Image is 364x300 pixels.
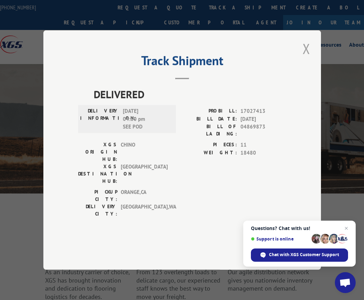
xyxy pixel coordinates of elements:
[121,163,168,185] span: [GEOGRAPHIC_DATA]
[182,123,237,137] label: BILL OF LADING:
[182,107,237,115] label: PROBILL:
[240,149,286,157] span: 18480
[335,272,356,293] a: Open chat
[240,123,286,137] span: 04869873
[78,163,117,185] label: XGS DESTINATION HUB:
[94,86,286,102] span: DELIVERED
[121,188,168,203] span: ORANGE , CA
[300,39,312,58] button: Close modal
[78,203,117,218] label: DELIVERY CITY:
[80,107,119,131] label: DELIVERY INFORMATION:
[240,107,286,115] span: 17027413
[121,203,168,218] span: [GEOGRAPHIC_DATA] , WA
[78,188,117,203] label: PICKUP CITY:
[251,226,348,231] span: Questions? Chat with us!
[78,141,117,163] label: XGS ORIGIN HUB:
[251,236,309,242] span: Support is online
[182,141,237,149] label: PIECES:
[78,56,286,69] h2: Track Shipment
[123,107,170,131] span: [DATE] 04:00 pm SEE POD
[182,149,237,157] label: WEIGHT:
[269,252,339,258] span: Chat with XGS Customer Support
[240,115,286,123] span: [DATE]
[182,115,237,123] label: BILL DATE:
[121,141,168,163] span: CHINO
[251,248,348,262] span: Chat with XGS Customer Support
[240,141,286,149] span: 11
